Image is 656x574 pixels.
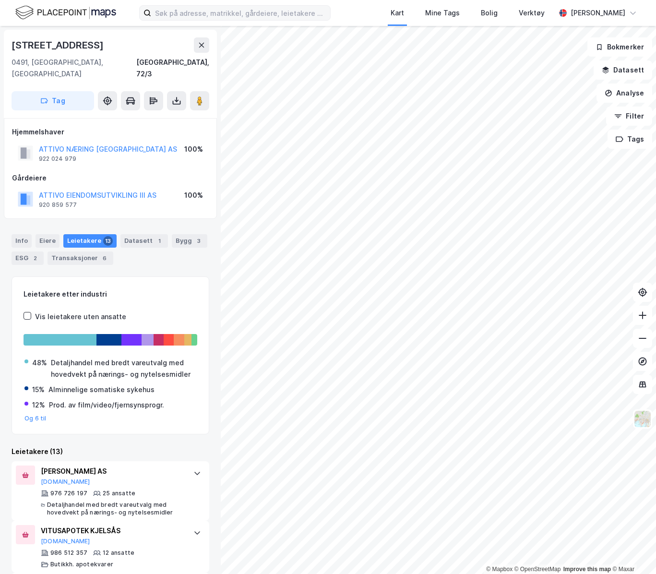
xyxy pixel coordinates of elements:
[12,446,209,457] div: Leietakere (13)
[12,57,136,80] div: 0491, [GEOGRAPHIC_DATA], [GEOGRAPHIC_DATA]
[103,490,135,497] div: 25 ansatte
[35,311,126,323] div: Vis leietakere uten ansatte
[391,7,404,19] div: Kart
[12,251,44,265] div: ESG
[15,4,116,21] img: logo.f888ab2527a4732fd821a326f86c7f29.svg
[41,525,184,537] div: VITUSAPOTEK KJELSÅS
[36,234,60,248] div: Eiere
[32,384,45,395] div: 15%
[486,566,513,573] a: Mapbox
[48,384,155,395] div: Alminnelige somatiske sykehus
[39,155,76,163] div: 922 024 979
[594,60,652,80] button: Datasett
[12,234,32,248] div: Info
[41,478,90,486] button: [DOMAIN_NAME]
[30,253,40,263] div: 2
[519,7,545,19] div: Verktøy
[41,466,184,477] div: [PERSON_NAME] AS
[103,236,113,246] div: 13
[571,7,625,19] div: [PERSON_NAME]
[608,528,656,574] iframe: Chat Widget
[48,251,113,265] div: Transaksjoner
[103,549,134,557] div: 12 ansatte
[12,172,209,184] div: Gårdeiere
[136,57,209,80] div: [GEOGRAPHIC_DATA], 72/3
[12,91,94,110] button: Tag
[481,7,498,19] div: Bolig
[120,234,168,248] div: Datasett
[608,528,656,574] div: Kontrollprogram for chat
[47,501,184,516] div: Detaljhandel med bredt vareutvalg med hovedvekt på nærings- og nytelsesmidler
[50,549,87,557] div: 986 512 357
[39,201,77,209] div: 920 859 577
[151,6,330,20] input: Søk på adresse, matrikkel, gårdeiere, leietakere eller personer
[100,253,109,263] div: 6
[24,415,47,422] button: Og 6 til
[608,130,652,149] button: Tags
[50,561,113,568] div: Butikkh. apotekvarer
[184,190,203,201] div: 100%
[425,7,460,19] div: Mine Tags
[563,566,611,573] a: Improve this map
[606,107,652,126] button: Filter
[63,234,117,248] div: Leietakere
[514,566,561,573] a: OpenStreetMap
[32,399,45,411] div: 12%
[41,538,90,545] button: [DOMAIN_NAME]
[32,357,47,369] div: 48%
[24,288,197,300] div: Leietakere etter industri
[633,410,652,428] img: Z
[172,234,207,248] div: Bygg
[155,236,164,246] div: 1
[596,84,652,103] button: Analyse
[587,37,652,57] button: Bokmerker
[49,399,164,411] div: Prod. av film/video/fjernsynsprogr.
[51,357,196,380] div: Detaljhandel med bredt vareutvalg med hovedvekt på nærings- og nytelsesmidler
[194,236,203,246] div: 3
[184,143,203,155] div: 100%
[12,126,209,138] div: Hjemmelshaver
[12,37,106,53] div: [STREET_ADDRESS]
[50,490,87,497] div: 976 726 197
